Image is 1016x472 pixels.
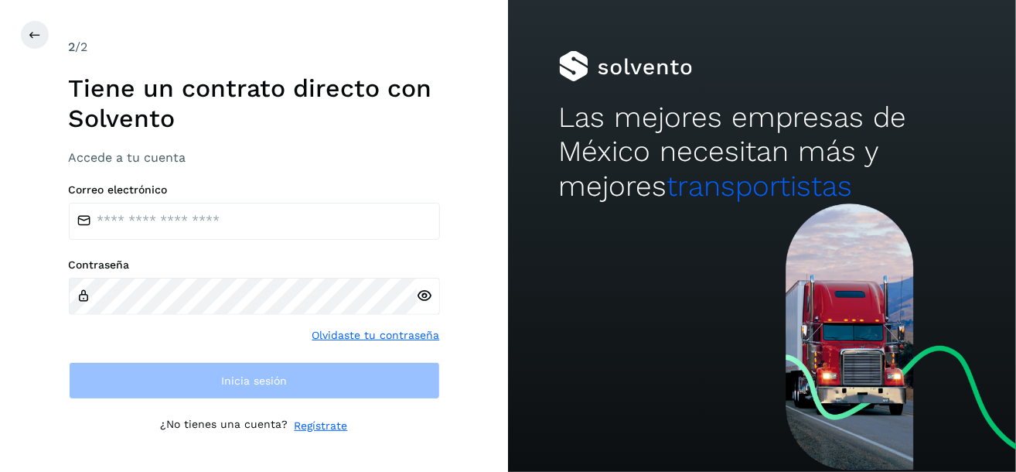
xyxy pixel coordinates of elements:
h1: Tiene un contrato directo con Solvento [69,74,440,133]
span: transportistas [667,169,853,203]
h2: Las mejores empresas de México necesitan más y mejores [559,101,966,204]
label: Correo electrónico [69,183,440,197]
button: Inicia sesión [69,362,440,399]
h3: Accede a tu cuenta [69,150,440,165]
label: Contraseña [69,258,440,272]
a: Regístrate [295,418,348,434]
span: Inicia sesión [221,375,287,386]
p: ¿No tienes una cuenta? [161,418,288,434]
a: Olvidaste tu contraseña [312,327,440,344]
